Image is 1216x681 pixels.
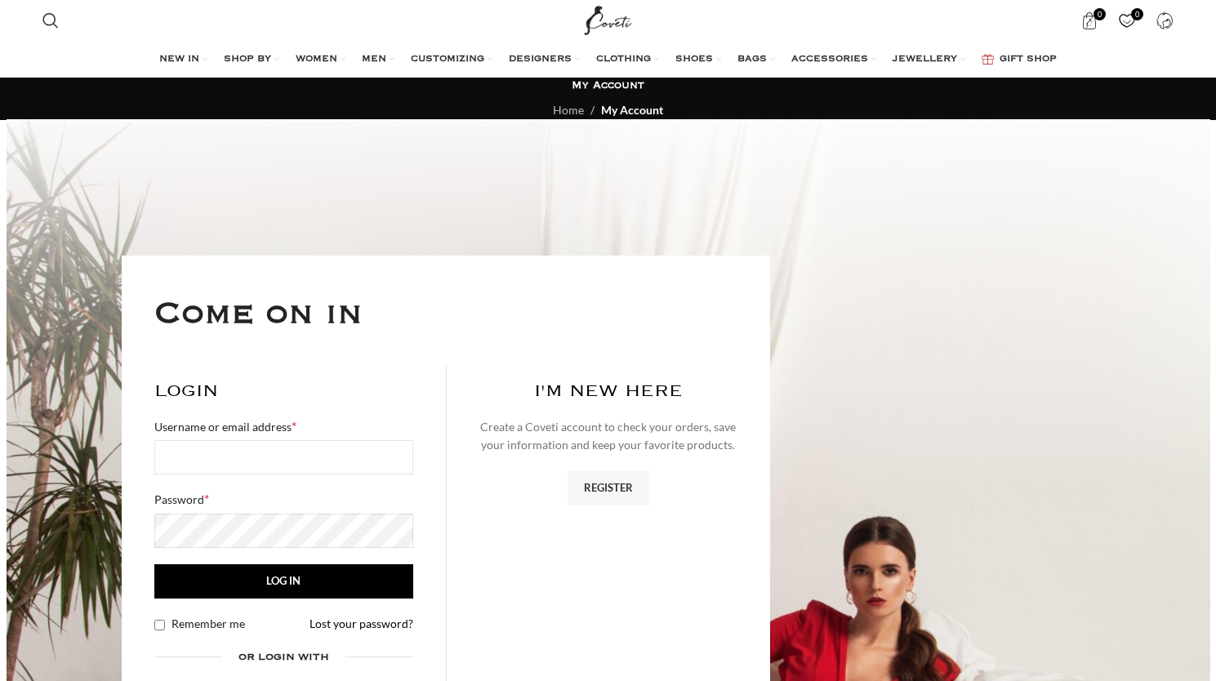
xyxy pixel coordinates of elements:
[1131,8,1143,20] span: 0
[675,43,721,76] a: SHOES
[154,381,413,402] h2: Login
[171,616,245,630] span: Remember me
[893,53,957,66] span: JEWELLERY
[411,53,484,66] span: CUSTOMIZING
[154,620,165,630] input: Remember me
[1094,8,1106,20] span: 0
[296,43,345,76] a: WOMEN
[509,53,572,66] span: DESIGNERS
[737,53,767,66] span: BAGS
[34,43,1182,76] div: Main navigation
[362,53,386,66] span: MEN
[159,43,207,76] a: NEW IN
[154,418,413,436] label: Username or email address
[1111,4,1144,37] div: My Wishlist
[224,43,279,76] a: SHOP BY
[601,103,663,117] span: My Account
[479,418,737,455] div: Create a Coveti account to check your orders, save your information and keep your favorite products.
[737,43,775,76] a: BAGS
[362,43,394,76] a: MEN
[596,43,659,76] a: CLOTHING
[982,43,1057,76] a: GIFT SHOP
[411,43,492,76] a: CUSTOMIZING
[224,53,271,66] span: SHOP BY
[568,471,649,505] a: Register
[893,43,965,76] a: JEWELLERY
[296,53,337,66] span: WOMEN
[154,288,363,340] h4: Come on in
[675,53,713,66] span: SHOES
[154,491,413,509] label: Password
[159,53,199,66] span: NEW IN
[1111,4,1144,37] a: 0
[596,53,651,66] span: CLOTHING
[310,615,413,633] a: Lost your password?
[572,78,644,93] h1: My Account
[581,12,635,26] a: Site logo
[553,103,584,117] a: Home
[238,649,329,665] span: Or login with
[1073,4,1107,37] a: 0
[154,564,413,599] button: Log in
[509,43,580,76] a: DESIGNERS
[791,43,876,76] a: ACCESSORIES
[982,54,994,65] img: GiftBag
[791,53,868,66] span: ACCESSORIES
[1000,53,1057,66] span: GIFT SHOP
[34,4,67,37] a: Search
[479,381,737,402] h2: I'M NEW HERE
